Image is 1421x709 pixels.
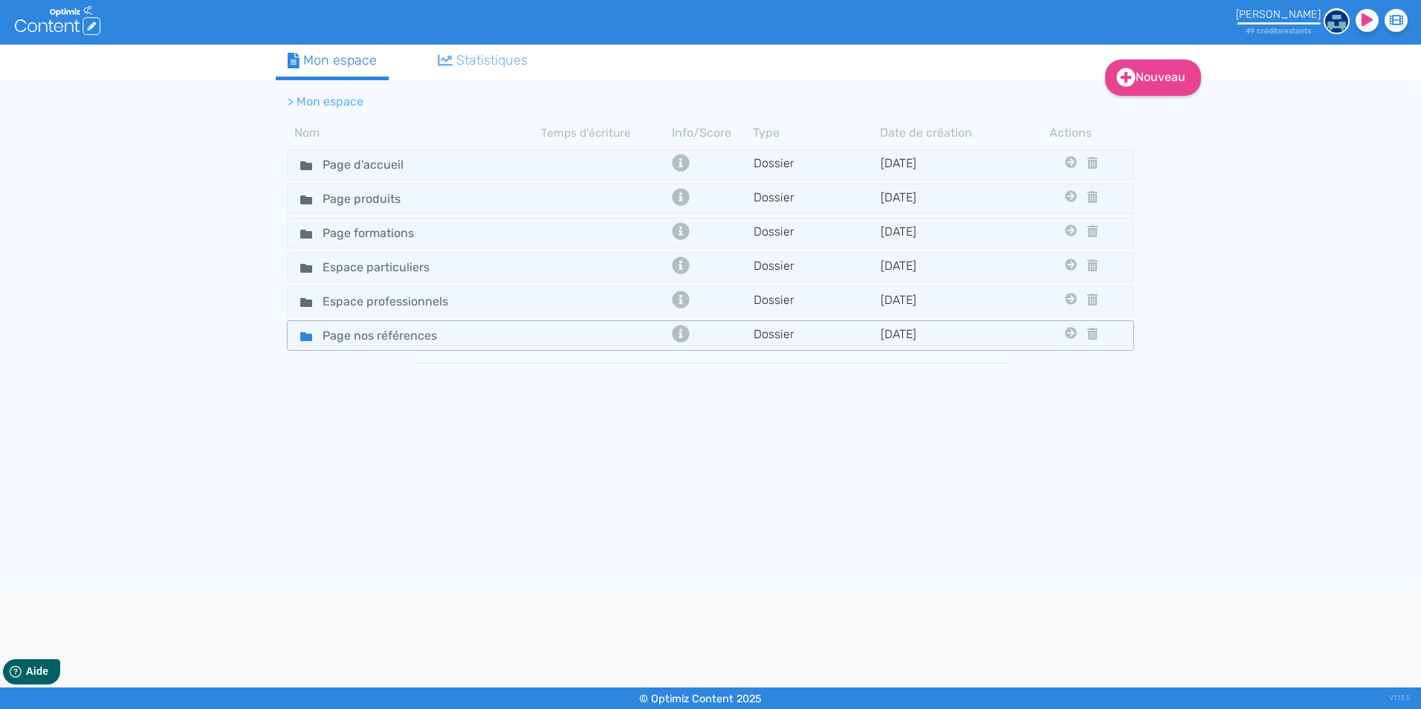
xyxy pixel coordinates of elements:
a: Mon espace [276,45,389,80]
input: Nom de dossier [311,154,430,175]
nav: breadcrumb [276,84,1019,120]
small: 49 crédit restant [1246,26,1311,36]
input: Nom de dossier [311,188,423,210]
td: [DATE] [880,256,1007,278]
li: > Mon espace [288,93,363,111]
td: Dossier [753,154,880,175]
td: Dossier [753,188,880,210]
input: Nom de dossier [311,291,479,312]
td: [DATE] [880,222,1007,244]
td: [DATE] [880,154,1007,175]
td: [DATE] [880,325,1007,346]
input: Nom de dossier [311,222,438,244]
div: [PERSON_NAME] [1236,8,1321,21]
td: [DATE] [880,188,1007,210]
span: s [1278,26,1281,36]
td: Dossier [753,325,880,346]
th: Temps d'écriture [541,124,668,142]
th: Date de création [880,124,1007,142]
small: © Optimiz Content 2025 [639,693,762,705]
input: Nom de dossier [311,325,467,346]
th: Actions [1061,124,1081,142]
th: Info/Score [668,124,753,142]
td: [DATE] [880,291,1007,312]
a: Statistiques [426,45,540,77]
div: Statistiques [438,51,528,71]
th: Type [753,124,880,142]
input: Nom de dossier [311,256,467,278]
a: Nouveau [1105,59,1201,96]
td: Dossier [753,222,880,244]
td: Dossier [753,291,880,312]
span: s [1307,26,1311,36]
div: V1.13.5 [1389,687,1410,709]
img: 6492f3e85904c52433e22e24e114095b [1324,8,1350,34]
div: Mon espace [288,51,377,71]
td: Dossier [753,256,880,278]
th: Nom [287,124,541,142]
